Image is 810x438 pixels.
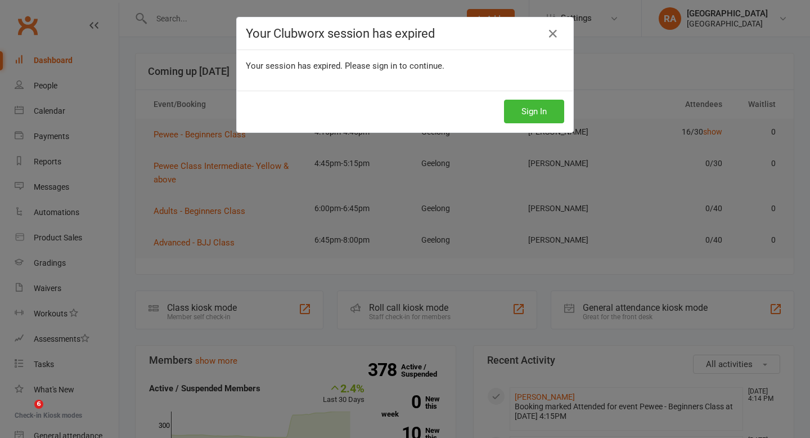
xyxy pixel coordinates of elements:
span: Your session has expired. Please sign in to continue. [246,61,444,71]
iframe: Intercom live chat [11,400,38,427]
a: Close [544,25,562,43]
h4: Your Clubworx session has expired [246,26,564,41]
span: 6 [34,400,43,409]
button: Sign In [504,100,564,123]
